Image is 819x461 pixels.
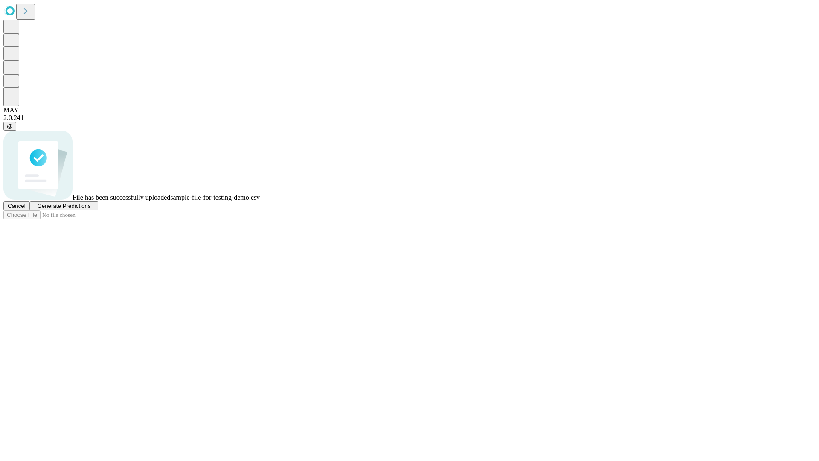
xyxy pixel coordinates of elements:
span: Generate Predictions [37,203,90,209]
div: 2.0.241 [3,114,816,122]
span: sample-file-for-testing-demo.csv [170,194,260,201]
span: Cancel [8,203,26,209]
button: Cancel [3,201,30,210]
span: @ [7,123,13,129]
button: Generate Predictions [30,201,98,210]
span: File has been successfully uploaded [73,194,170,201]
div: MAY [3,106,816,114]
button: @ [3,122,16,131]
